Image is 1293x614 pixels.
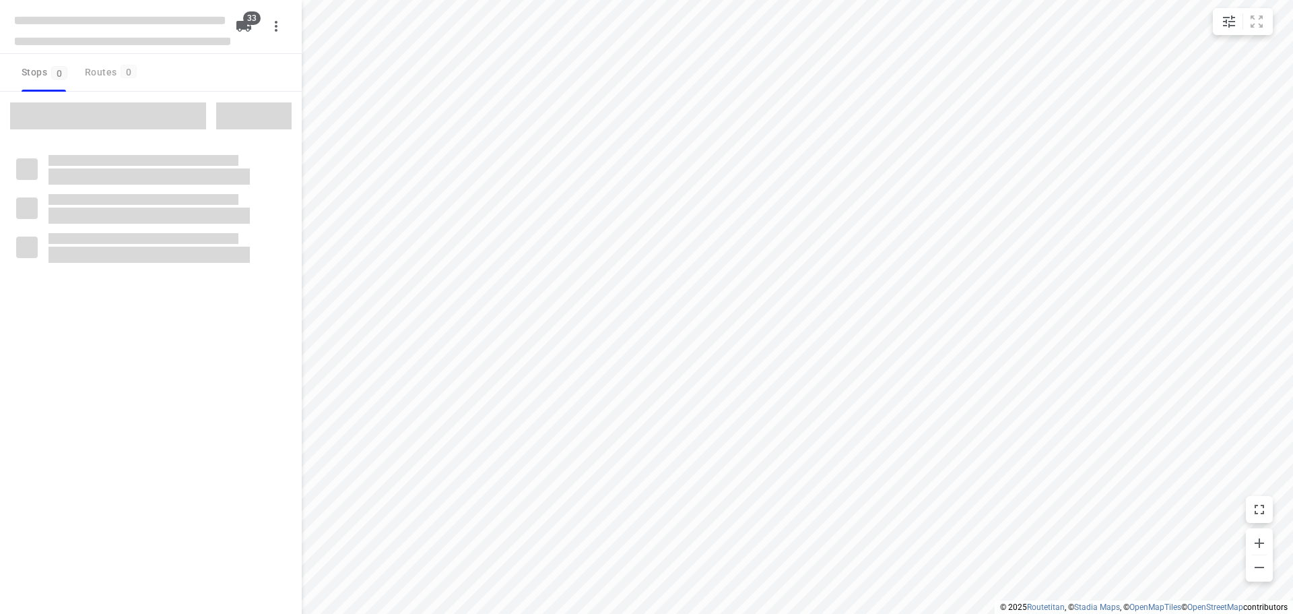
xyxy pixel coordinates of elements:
[1000,603,1288,612] li: © 2025 , © , © © contributors
[1129,603,1181,612] a: OpenMapTiles
[1074,603,1120,612] a: Stadia Maps
[1213,8,1273,35] div: small contained button group
[1216,8,1242,35] button: Map settings
[1187,603,1243,612] a: OpenStreetMap
[1027,603,1065,612] a: Routetitan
